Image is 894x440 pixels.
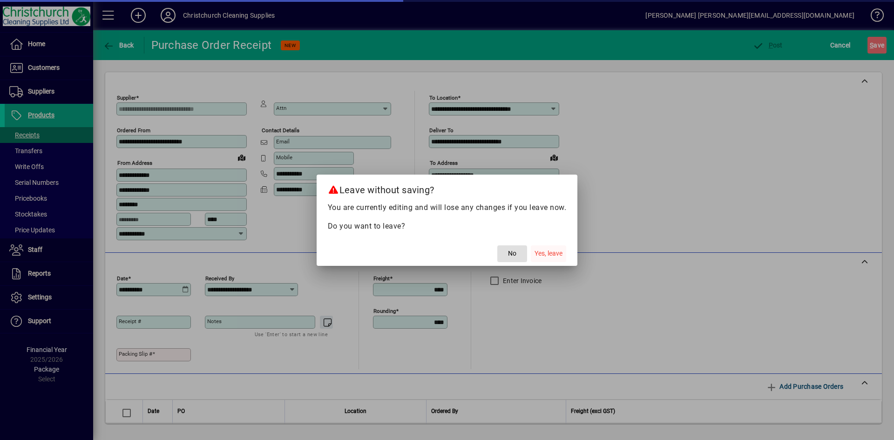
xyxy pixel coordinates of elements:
button: Yes, leave [531,245,566,262]
p: Do you want to leave? [328,221,567,232]
h2: Leave without saving? [317,175,578,202]
button: No [497,245,527,262]
span: Yes, leave [535,249,562,258]
p: You are currently editing and will lose any changes if you leave now. [328,202,567,213]
span: No [508,249,516,258]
